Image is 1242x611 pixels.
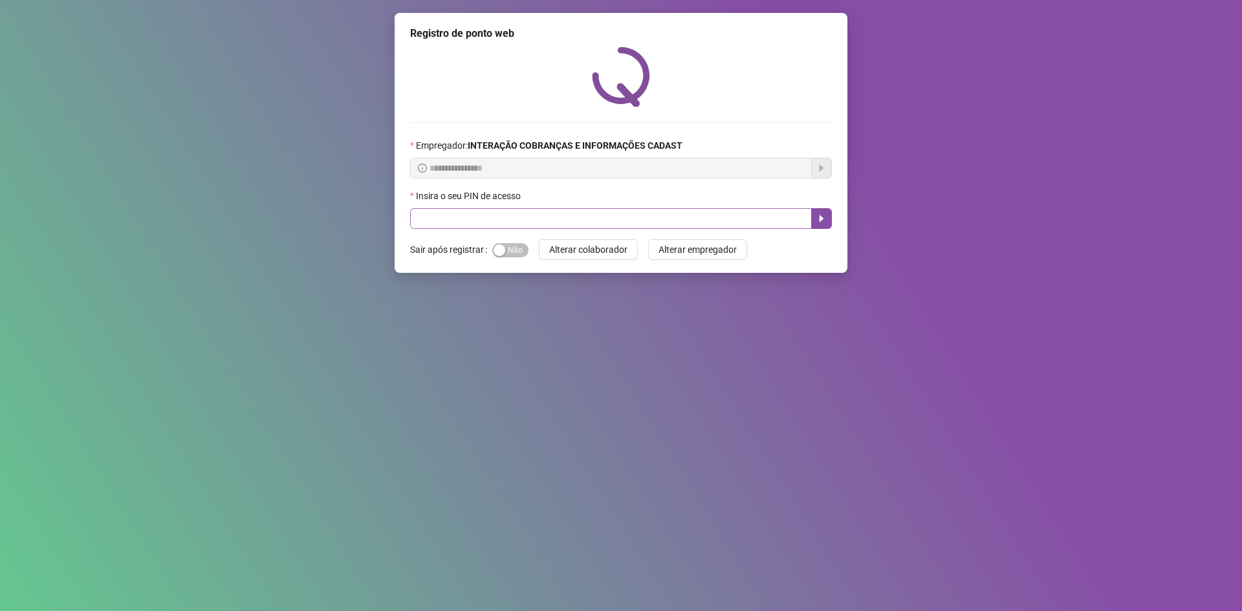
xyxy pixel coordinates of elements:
strong: INTERAÇÃO COBRANÇAS E INFORMAÇÕES CADAST [468,140,682,151]
label: Insira o seu PIN de acesso [410,189,529,203]
span: Empregador : [416,138,682,153]
span: caret-right [816,213,827,224]
button: Alterar empregador [648,239,747,260]
div: Registro de ponto web [410,26,832,41]
span: Alterar colaborador [549,242,627,257]
img: QRPoint [592,47,650,107]
span: info-circle [418,164,427,173]
label: Sair após registrar [410,239,492,260]
button: Alterar colaborador [539,239,638,260]
span: Alterar empregador [659,242,737,257]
